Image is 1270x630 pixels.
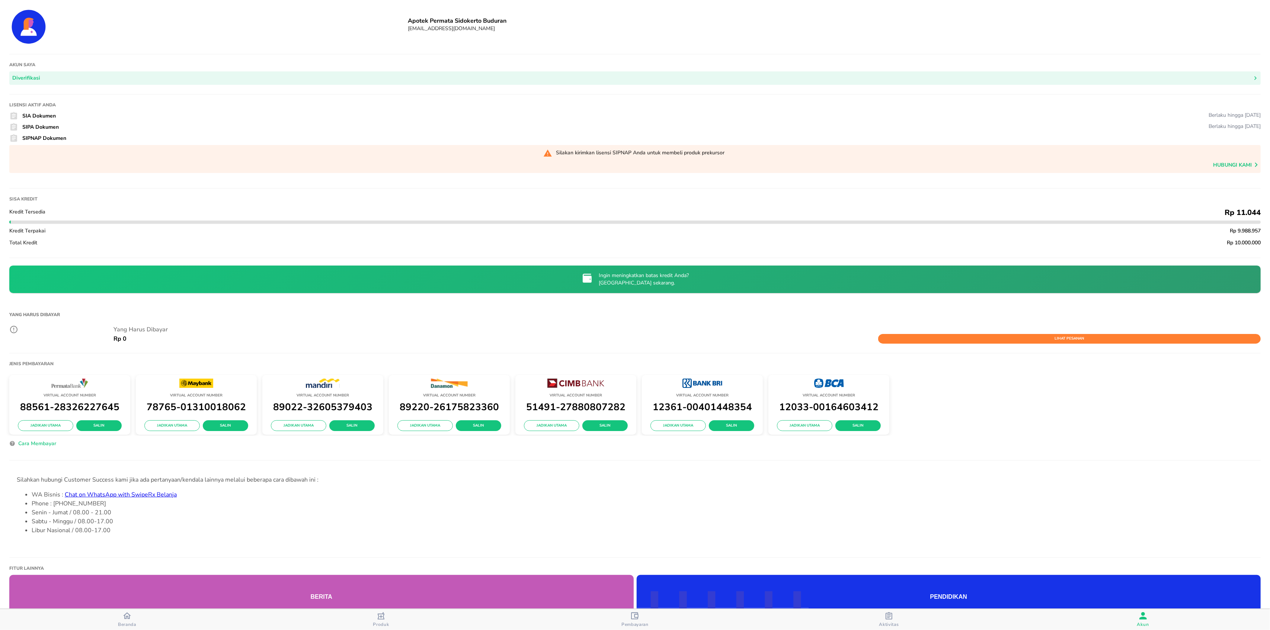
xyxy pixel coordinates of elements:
h1: Lisensi Aktif Anda [9,102,1261,108]
span: Salin [82,422,116,429]
span: Hubungi kami [1213,160,1261,173]
span: Salin [841,422,875,429]
img: MAYBANK [179,379,213,388]
h1: Jenis Pembayaran [9,361,54,367]
p: 12033-00164603412 [772,399,886,415]
img: BRI [682,379,722,388]
span: SIA Dokumen [23,112,56,119]
span: Produk [373,621,389,627]
button: Lihat Pesanan [878,334,1261,344]
li: Senin - Jumat / 08.00 - 21.00 [32,508,1253,517]
img: CIMB [547,379,605,388]
span: Rp 10.000.000 [1227,239,1261,246]
div: Berlaku hingga [DATE] [1209,112,1261,119]
button: Salin [582,420,628,431]
button: Jadikan Utama [271,420,326,431]
p: 12361-00401448354 [646,399,759,415]
button: Salin [329,420,375,431]
span: Kredit Terpakai [9,227,45,234]
button: Jadikan Utama [777,420,832,431]
span: SIPNAP Dokumen [23,135,67,142]
p: Virtual Account Number [519,392,633,399]
img: DANAMON [431,379,468,388]
span: Jadikan Utama [403,422,447,429]
p: Virtual Account Number [646,392,759,399]
span: Beranda [118,621,136,627]
span: SIPA Dokumen [23,123,59,131]
div: Silakan kirimkan lisensi SIPNAP Anda untuk membeli produk prekursor [556,149,725,156]
div: Diverifikasi [12,74,40,83]
span: Rp 11.044 [1225,208,1261,218]
span: Jadikan Utama [783,422,826,429]
button: Jadikan Utama [650,420,706,431]
p: 88561-28326227645 [13,399,127,415]
p: Virtual Account Number [393,392,506,399]
button: Pendidikan [637,575,1261,619]
a: Chat on WhatsApp with SwipeRx Belanja [65,491,177,499]
span: Salin [715,422,748,429]
h1: Sisa kredit [9,196,1261,202]
span: Pembayaran [621,621,649,627]
span: Salin [588,422,622,429]
h1: Akun saya [9,62,1261,68]
span: Jadikan Utama [530,422,573,429]
p: Rp 0 [113,334,127,343]
span: Salin [462,422,495,429]
button: Salin [709,420,754,431]
button: Cara Membayar [15,439,59,451]
span: Lihat Pesanan [882,335,1257,342]
button: Jadikan Utama [524,420,579,431]
button: Produk [254,609,508,630]
span: Jadikan Utama [150,422,194,429]
button: Pembayaran [508,609,762,630]
button: Jadikan Utama [144,420,200,431]
button: Salin [456,420,501,431]
img: MANDIRI [306,379,340,388]
span: Jadikan Utama [656,422,700,429]
p: Virtual Account Number [266,392,380,399]
h6: [EMAIL_ADDRESS][DOMAIN_NAME] [408,25,1261,32]
img: credit-limit-upgrade-request-icon [581,272,593,284]
button: Aktivitas [762,609,1016,630]
button: Akun [1016,609,1270,630]
img: BCA [814,379,844,388]
button: Diverifikasi [9,71,1261,85]
button: Salin [76,420,122,431]
p: 89220-26175823360 [393,399,506,415]
span: Cara Membayar [18,439,56,449]
span: Aktivitas [879,621,899,627]
img: Account Details [9,7,48,46]
div: Berlaku hingga [DATE] [1209,123,1261,130]
span: Akun [1137,621,1149,627]
span: Kredit Tersedia [9,208,45,215]
button: Salin [835,420,881,431]
span: Salin [335,422,369,429]
li: Phone : [PHONE_NUMBER] [32,499,1253,508]
button: Salin [203,420,248,431]
h6: Apotek Permata Sidokerto Buduran [408,17,1261,25]
img: PERMATA [51,379,89,388]
p: Yang Harus Dibayar [113,325,1261,334]
span: Jadikan Utama [24,422,67,429]
p: Virtual Account Number [140,392,253,399]
p: Virtual Account Number [772,392,886,399]
h1: Fitur lainnya [9,565,1261,571]
span: Jadikan Utama [277,422,320,429]
p: 78765-01310018062 [140,399,253,415]
li: Libur Nasional / 08.00-17.00 [32,526,1253,535]
button: Berita [9,575,634,619]
span: Salin [209,422,242,429]
p: Virtual Account Number [13,392,127,399]
div: Silahkan hubungi Customer Success kami jika ada pertanyaan/kendala lainnya melalui beberapa cara ... [17,475,1253,484]
li: WA Bisnis : [32,490,1253,499]
button: Jadikan Utama [397,420,453,431]
h1: Yang Harus Dibayar [9,308,1261,321]
span: Rp 9.988.957 [1230,227,1261,234]
p: 89022-32605379403 [266,399,380,415]
p: Ingin meningkatkan batas kredit Anda? [GEOGRAPHIC_DATA] sekarang. [599,272,689,287]
button: Jadikan Utama [18,420,73,431]
span: Total Kredit [9,239,37,246]
p: 51491-27880807282 [519,399,633,415]
li: Sabtu - Minggu / 08.00-17.00 [32,517,1253,526]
